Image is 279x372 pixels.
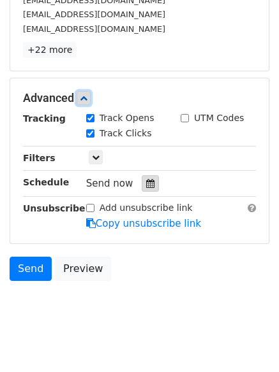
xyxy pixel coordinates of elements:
strong: Unsubscribe [23,203,86,213]
label: Track Opens [100,111,155,125]
label: Add unsubscribe link [100,201,193,215]
strong: Schedule [23,177,69,187]
small: [EMAIL_ADDRESS][DOMAIN_NAME] [23,24,165,34]
a: Send [10,257,52,281]
small: [EMAIL_ADDRESS][DOMAIN_NAME] [23,10,165,19]
label: UTM Codes [194,111,244,125]
a: Copy unsubscribe link [86,218,201,229]
strong: Tracking [23,113,66,124]
h5: Advanced [23,91,256,105]
label: Track Clicks [100,127,152,140]
strong: Filters [23,153,56,163]
span: Send now [86,178,133,189]
a: +22 more [23,42,77,58]
iframe: Chat Widget [215,311,279,372]
a: Preview [55,257,111,281]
